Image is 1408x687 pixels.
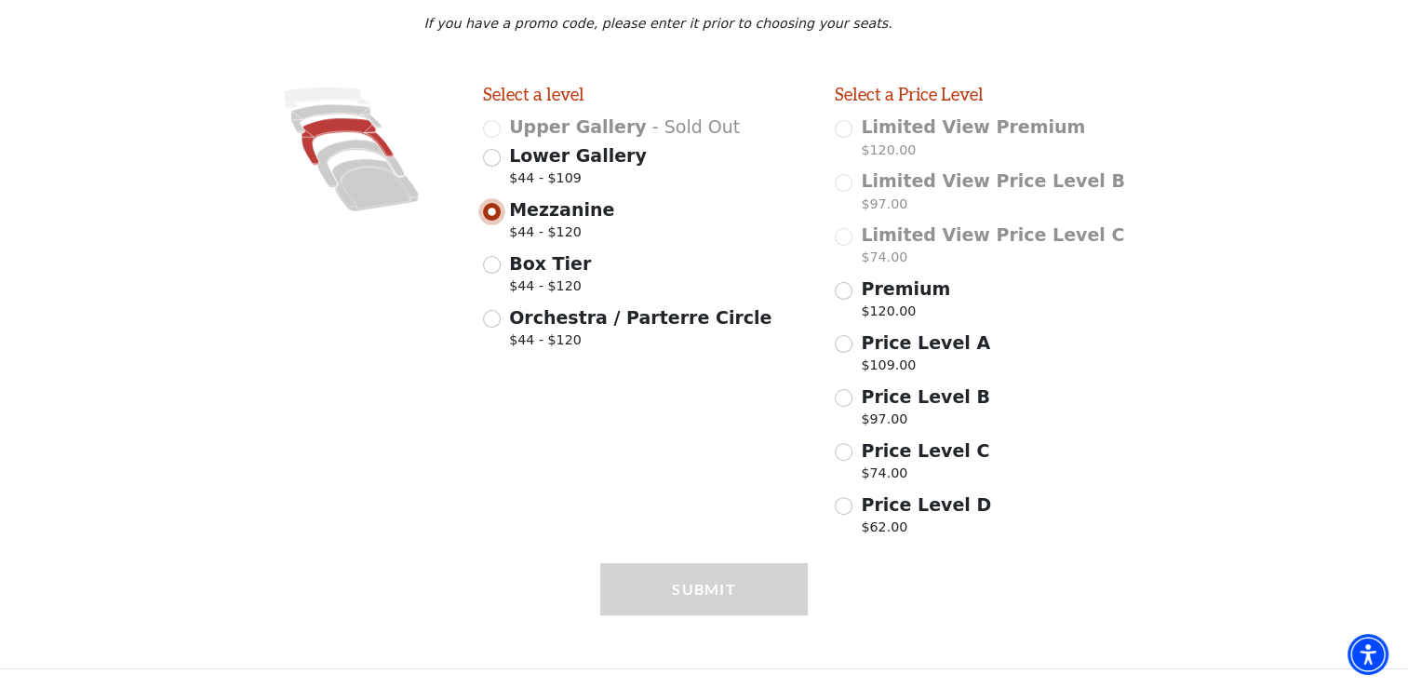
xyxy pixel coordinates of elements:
h2: Select a Price Level [835,84,1160,105]
p: $97.00 [861,410,989,435]
p: $109.00 [861,356,990,381]
p: $62.00 [861,518,991,543]
span: Price Level B [861,386,989,407]
input: Price Level D [835,497,852,515]
input: Price Level A [835,335,852,353]
span: Price Level C [861,440,989,461]
span: $44 - $109 [509,168,647,194]
p: $74.00 [861,248,1124,273]
span: $44 - $120 [509,222,614,248]
p: If you have a promo code, please enter it prior to choosing your seats. [424,16,985,31]
span: Limited View Price Level C [861,224,1124,245]
span: Box Tier [509,253,591,274]
input: Price Level B [835,389,852,407]
div: Accessibility Menu [1348,634,1388,675]
span: Price Level A [861,332,990,353]
span: Limited View Premium [861,116,1085,137]
span: Mezzanine [509,199,614,220]
span: Lower Gallery [509,145,647,166]
p: $74.00 [861,464,989,489]
span: Price Level D [861,494,991,515]
p: $120.00 [861,302,950,327]
p: $97.00 [861,195,1125,220]
input: Price Level C [835,443,852,461]
span: $44 - $120 [509,330,771,356]
p: $120.00 [861,141,1085,166]
span: Limited View Price Level B [861,170,1125,191]
span: Premium [861,278,950,299]
span: Upper Gallery [509,116,647,137]
span: Orchestra / Parterre Circle [509,307,771,328]
span: - Sold Out [652,116,740,137]
input: Premium [835,282,852,300]
span: $44 - $120 [509,276,591,302]
h2: Select a level [483,84,809,105]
